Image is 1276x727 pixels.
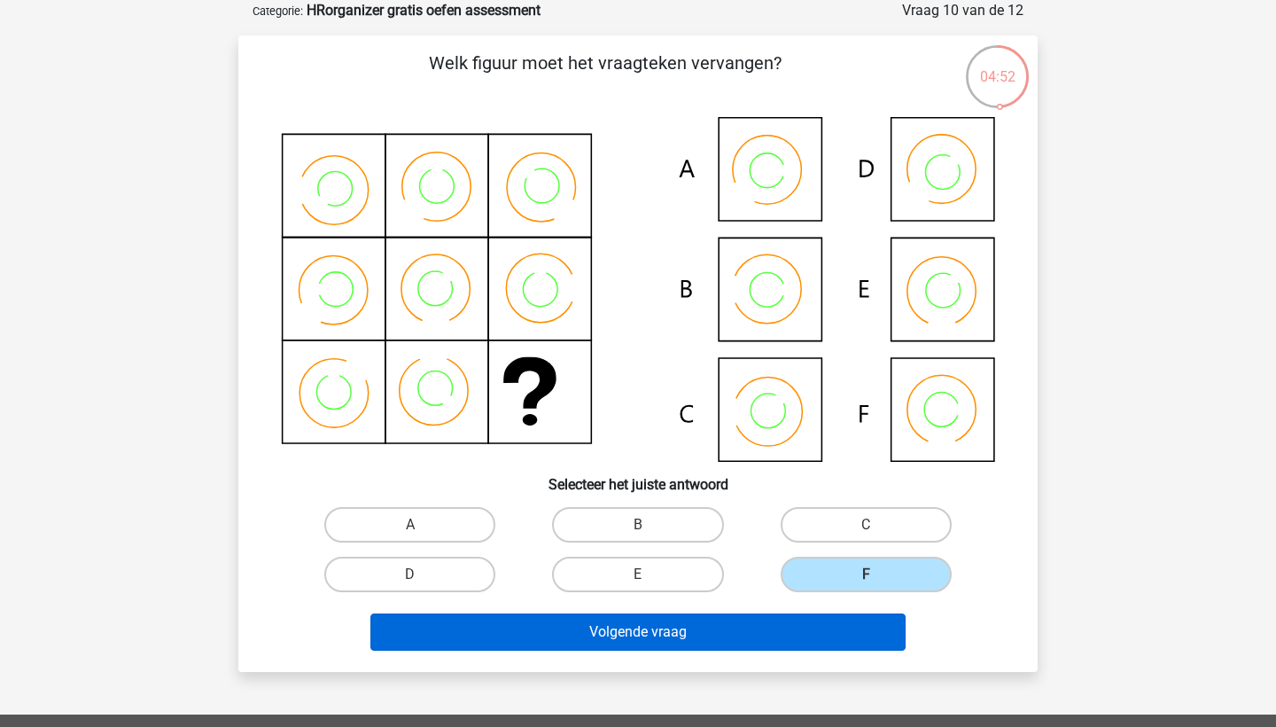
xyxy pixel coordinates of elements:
[370,614,906,651] button: Volgende vraag
[781,557,952,592] label: F
[324,507,495,543] label: A
[307,2,541,19] strong: HRorganizer gratis oefen assessment
[552,507,723,543] label: B
[552,557,723,592] label: E
[267,462,1009,493] h6: Selecteer het juiste antwoord
[781,507,952,543] label: C
[267,50,943,103] p: Welk figuur moet het vraagteken vervangen?
[253,4,303,18] small: Categorie:
[964,43,1031,88] div: 04:52
[324,557,495,592] label: D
